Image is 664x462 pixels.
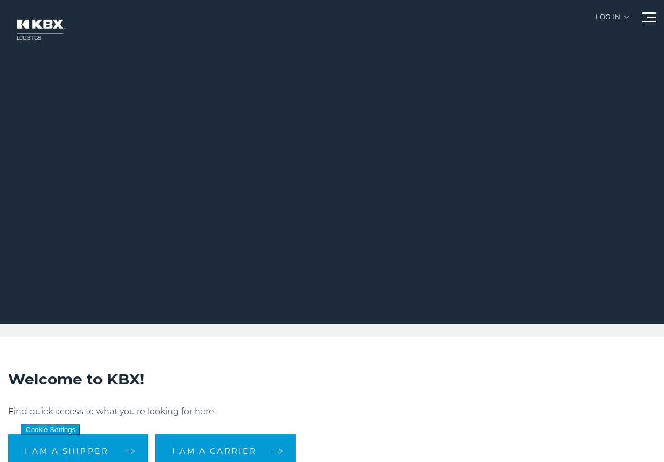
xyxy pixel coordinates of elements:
[596,14,629,28] div: Log in
[8,405,656,418] p: Find quick access to what you're looking for here.
[172,447,256,455] span: I am a carrier
[21,424,80,435] button: Cookie Settings
[25,447,108,455] span: I am a shipper
[8,369,656,389] h2: Welcome to KBX!
[624,16,629,18] img: arrow
[8,11,72,49] img: kbx logo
